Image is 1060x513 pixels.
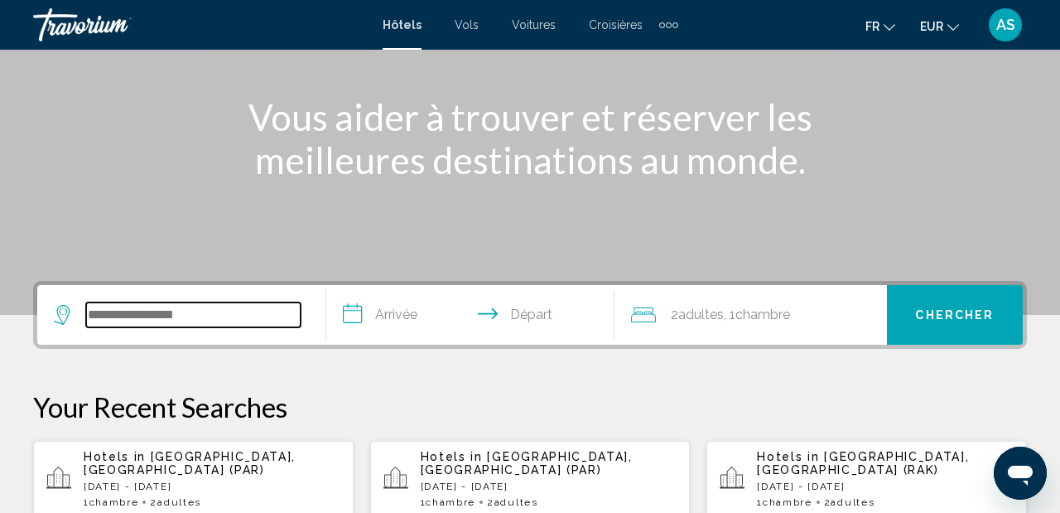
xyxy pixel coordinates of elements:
[678,307,724,322] span: Adultes
[763,496,812,508] span: Chambre
[157,496,201,508] span: Adultes
[512,18,556,31] a: Voitures
[84,450,296,477] span: [GEOGRAPHIC_DATA], [GEOGRAPHIC_DATA] (PAR)
[757,450,969,477] span: [GEOGRAPHIC_DATA], [GEOGRAPHIC_DATA] (RAK)
[494,496,538,508] span: Adultes
[757,496,812,508] span: 1
[421,496,475,508] span: 1
[920,20,943,33] span: EUR
[984,7,1027,42] button: User Menu
[455,18,479,31] a: Vols
[33,390,1027,423] p: Your Recent Searches
[824,496,874,508] span: 2
[84,481,340,492] p: [DATE] - [DATE]
[831,496,874,508] span: Adultes
[33,8,366,41] a: Travorium
[219,95,841,181] h1: Vous aider à trouver et réserver les meilleures destinations au monde.
[757,450,819,463] span: Hotels in
[920,14,959,38] button: Change currency
[326,285,615,345] button: Check in and out dates
[915,309,994,322] span: Chercher
[383,18,422,31] a: Hôtels
[996,17,1015,33] span: AS
[865,20,879,33] span: fr
[37,285,1023,345] div: Search widget
[757,481,1014,492] p: [DATE] - [DATE]
[659,12,678,38] button: Extra navigation items
[671,303,724,327] span: 2
[735,307,790,322] span: Chambre
[89,496,139,508] span: Chambre
[84,450,146,463] span: Hotels in
[487,496,537,508] span: 2
[150,496,200,508] span: 2
[994,447,1047,500] iframe: Bouton de lancement de la fenêtre de messagerie
[887,285,1023,345] button: Chercher
[589,18,643,31] a: Croisières
[614,285,887,345] button: Travelers: 2 adults, 0 children
[421,481,677,492] p: [DATE] - [DATE]
[84,496,138,508] span: 1
[421,450,633,477] span: [GEOGRAPHIC_DATA], [GEOGRAPHIC_DATA] (PAR)
[724,303,790,327] span: , 1
[421,450,483,463] span: Hotels in
[426,496,475,508] span: Chambre
[865,14,895,38] button: Change language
